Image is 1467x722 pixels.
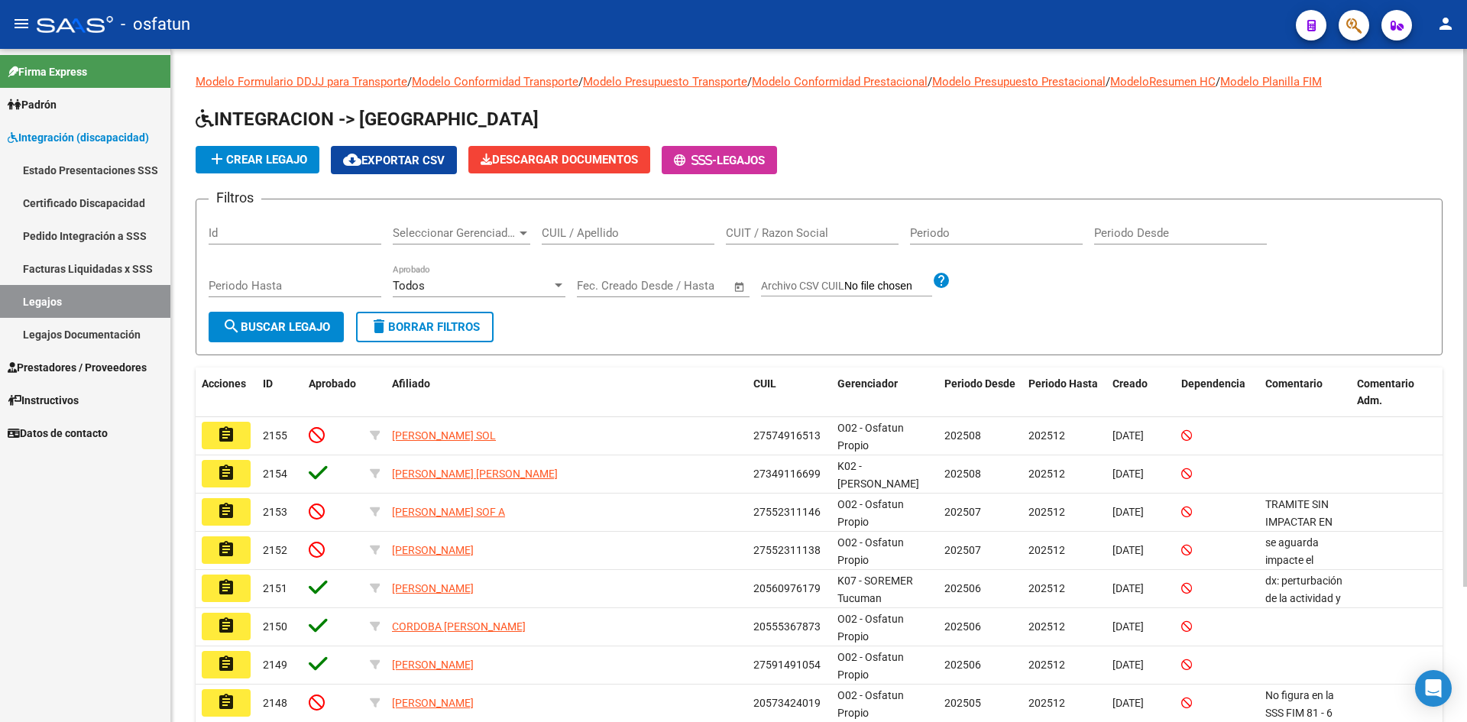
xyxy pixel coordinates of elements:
[263,429,287,442] span: 2155
[217,655,235,673] mat-icon: assignment
[753,697,821,709] span: 20573424019
[412,75,578,89] a: Modelo Conformidad Transporte
[1436,15,1455,33] mat-icon: person
[309,377,356,390] span: Aprobado
[392,377,430,390] span: Afiliado
[343,151,361,169] mat-icon: cloud_download
[392,620,526,633] span: CORDOBA [PERSON_NAME]
[837,377,898,390] span: Gerenciador
[944,544,981,556] span: 202507
[944,582,981,594] span: 202506
[1175,367,1259,418] datatable-header-cell: Dependencia
[217,464,235,482] mat-icon: assignment
[944,468,981,480] span: 202508
[662,146,777,174] button: -Legajos
[1181,377,1245,390] span: Dependencia
[370,320,480,334] span: Borrar Filtros
[392,429,496,442] span: [PERSON_NAME] SOL
[222,320,330,334] span: Buscar Legajo
[837,613,904,643] span: O02 - Osfatun Propio
[303,367,364,418] datatable-header-cell: Aprobado
[208,153,307,167] span: Crear Legajo
[209,187,261,209] h3: Filtros
[217,693,235,711] mat-icon: assignment
[1112,468,1144,480] span: [DATE]
[468,146,650,173] button: Descargar Documentos
[392,544,474,556] span: [PERSON_NAME]
[202,377,246,390] span: Acciones
[263,620,287,633] span: 2150
[1265,536,1319,601] span: se aguarda impacte el tramite en SSSalud
[844,280,932,293] input: Archivo CSV CUIL
[1028,468,1065,480] span: 202512
[1112,377,1148,390] span: Creado
[837,536,904,566] span: O02 - Osfatun Propio
[1028,659,1065,671] span: 202512
[217,617,235,635] mat-icon: assignment
[209,312,344,342] button: Buscar Legajo
[1112,697,1144,709] span: [DATE]
[944,659,981,671] span: 202506
[263,377,273,390] span: ID
[944,429,981,442] span: 202508
[837,651,904,681] span: O02 - Osfatun Propio
[217,578,235,597] mat-icon: assignment
[944,620,981,633] span: 202506
[1259,367,1351,418] datatable-header-cell: Comentario
[674,154,717,167] span: -
[1357,377,1414,407] span: Comentario Adm.
[938,367,1022,418] datatable-header-cell: Periodo Desde
[1028,506,1065,518] span: 202512
[8,96,57,113] span: Padrón
[577,279,627,293] input: Start date
[196,75,407,89] a: Modelo Formulario DDJJ para Transporte
[753,659,821,671] span: 27591491054
[831,367,938,418] datatable-header-cell: Gerenciador
[217,540,235,558] mat-icon: assignment
[208,150,226,168] mat-icon: add
[8,63,87,80] span: Firma Express
[121,8,190,41] span: - osfatun
[753,468,821,480] span: 27349116699
[753,582,821,594] span: 20560976179
[263,697,287,709] span: 2148
[837,575,913,604] span: K07 - SOREMER Tucuman
[1351,367,1443,418] datatable-header-cell: Comentario Adm.
[1028,429,1065,442] span: 202512
[343,154,445,167] span: Exportar CSV
[196,367,257,418] datatable-header-cell: Acciones
[753,429,821,442] span: 27574916513
[1112,582,1144,594] span: [DATE]
[196,146,319,173] button: Crear Legajo
[196,108,539,130] span: INTEGRACION -> [GEOGRAPHIC_DATA]
[753,377,776,390] span: CUIL
[257,367,303,418] datatable-header-cell: ID
[932,271,950,290] mat-icon: help
[1028,377,1098,390] span: Periodo Hasta
[217,502,235,520] mat-icon: assignment
[640,279,714,293] input: End date
[8,359,147,376] span: Prestadores / Proveedores
[356,312,494,342] button: Borrar Filtros
[392,506,505,518] span: [PERSON_NAME] SOF A
[932,75,1106,89] a: Modelo Presupuesto Prestacional
[1112,429,1144,442] span: [DATE]
[837,460,919,507] span: K02 - [PERSON_NAME] Tucuman
[222,317,241,335] mat-icon: search
[8,392,79,409] span: Instructivos
[944,697,981,709] span: 202505
[761,280,844,292] span: Archivo CSV CUIL
[393,279,425,293] span: Todos
[386,367,747,418] datatable-header-cell: Afiliado
[263,506,287,518] span: 2153
[392,697,474,709] span: [PERSON_NAME]
[217,426,235,444] mat-icon: assignment
[331,146,457,174] button: Exportar CSV
[1112,544,1144,556] span: [DATE]
[747,367,831,418] datatable-header-cell: CUIL
[392,582,474,594] span: [PERSON_NAME]
[1220,75,1322,89] a: Modelo Planilla FIM
[8,425,108,442] span: Datos de contacto
[1110,75,1216,89] a: ModeloResumen HC
[1265,575,1342,622] span: dx: perturbación de la actividad y de la atención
